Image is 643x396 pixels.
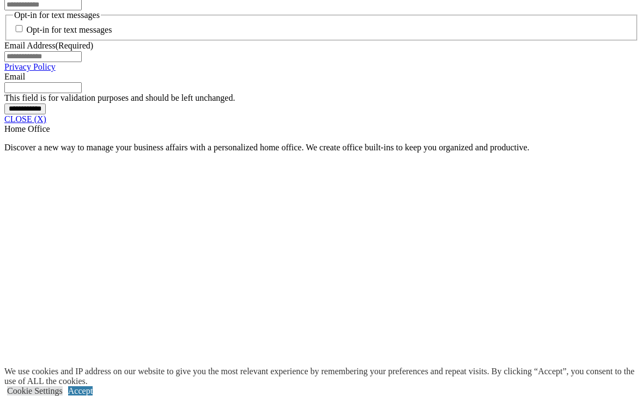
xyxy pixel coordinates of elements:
[13,10,101,20] legend: Opt-in for text messages
[4,124,50,133] span: Home Office
[4,62,56,71] a: Privacy Policy
[4,143,639,153] p: Discover a new way to manage your business affairs with a personalized home office. We create off...
[56,41,93,50] span: (Required)
[4,41,93,50] label: Email Address
[4,93,639,103] div: This field is for validation purposes and should be left unchanged.
[4,367,643,386] div: We use cookies and IP address on our website to give you the most relevant experience by remember...
[4,72,25,81] label: Email
[68,386,93,395] a: Accept
[4,114,46,124] a: CLOSE (X)
[7,386,63,395] a: Cookie Settings
[27,25,112,34] label: Opt-in for text messages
